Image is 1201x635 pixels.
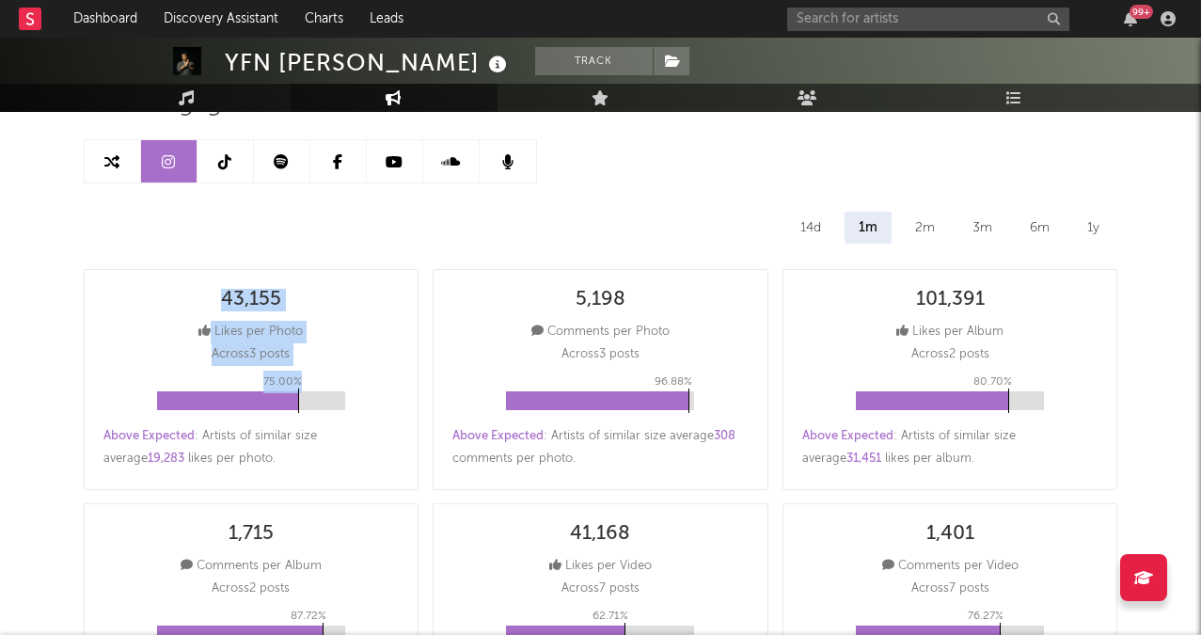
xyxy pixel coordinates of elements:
div: Likes per Video [549,555,652,578]
div: Comments per Photo [531,321,670,343]
p: 96.88 % [655,371,692,393]
div: : Artists of similar size average comments per photo . [452,425,749,470]
input: Search for artists [787,8,1069,31]
div: 101,391 [916,289,985,311]
div: Comments per Album [181,555,322,578]
div: YFN [PERSON_NAME] [225,47,512,78]
button: 99+ [1124,11,1137,26]
div: 6m [1016,212,1064,244]
div: Comments per Video [882,555,1019,578]
span: Above Expected [103,430,195,442]
div: 43,155 [221,289,281,311]
span: 308 [714,430,735,442]
p: 80.70 % [973,371,1012,393]
span: Above Expected [452,430,544,442]
span: 19,283 [148,452,184,465]
p: 76.27 % [968,605,1003,627]
div: : Artists of similar size average likes per photo . [103,425,400,470]
p: 62.71 % [593,605,628,627]
div: 3m [958,212,1006,244]
div: 2m [901,212,949,244]
p: Across 7 posts [911,578,989,600]
p: Across 3 posts [212,343,290,366]
p: 75.00 % [263,371,302,393]
div: 41,168 [570,523,630,546]
div: 14d [786,212,835,244]
p: Across 2 posts [212,578,290,600]
span: Artist Engagement [84,93,297,116]
div: 1y [1073,212,1114,244]
div: Likes per Album [896,321,1003,343]
div: 1m [845,212,892,244]
span: Above Expected [802,430,893,442]
div: 5,198 [576,289,625,311]
p: Across 7 posts [561,578,640,600]
div: : Artists of similar size average likes per album . [802,425,1098,470]
button: Track [535,47,653,75]
span: 31,451 [846,452,881,465]
p: Across 2 posts [911,343,989,366]
div: Likes per Photo [198,321,303,343]
p: Across 3 posts [561,343,640,366]
div: 99 + [1130,5,1153,19]
p: 87.72 % [291,605,326,627]
div: 1,715 [229,523,274,546]
div: 1,401 [926,523,974,546]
